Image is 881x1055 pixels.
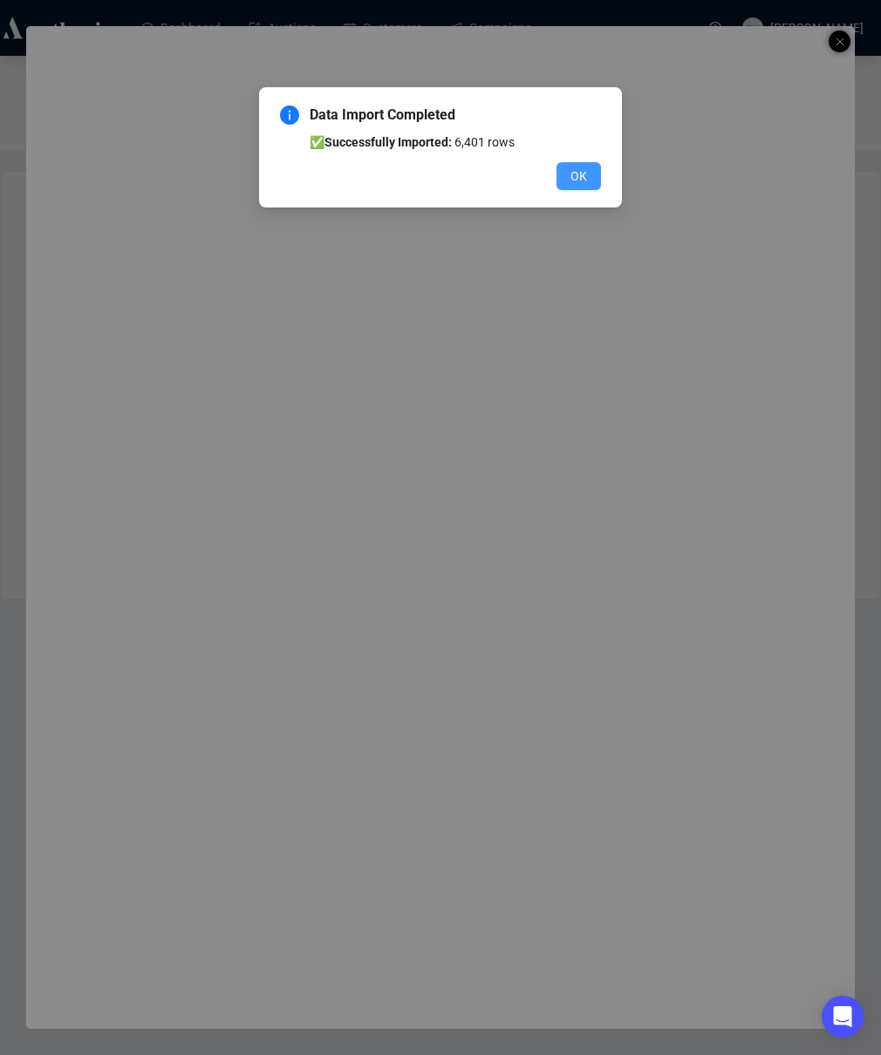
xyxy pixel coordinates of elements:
[324,135,452,149] b: Successfully Imported:
[557,162,601,190] button: OK
[310,133,601,152] li: ✅ 6,401 rows
[822,996,864,1038] div: Open Intercom Messenger
[280,105,299,125] span: info-circle
[310,105,601,126] span: Data Import Completed
[570,167,587,186] span: OK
